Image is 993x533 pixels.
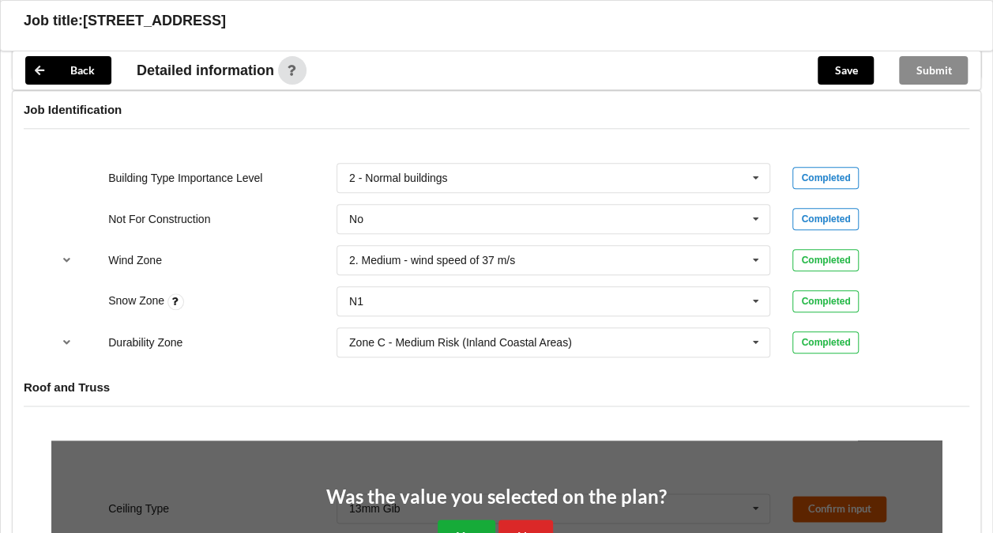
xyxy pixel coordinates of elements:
div: 2 - Normal buildings [349,172,448,183]
h4: Job Identification [24,102,969,117]
label: Not For Construction [108,213,210,225]
div: Completed [792,167,859,189]
label: Wind Zone [108,254,162,266]
div: Zone C - Medium Risk (Inland Coastal Areas) [349,337,572,348]
label: Building Type Importance Level [108,172,262,184]
button: Back [25,56,111,85]
div: 2. Medium - wind speed of 37 m/s [349,255,515,266]
label: Snow Zone [108,294,167,307]
div: No [349,214,363,225]
h4: Roof and Truss [24,380,969,395]
h2: Was the value you selected on the plan? [326,485,667,509]
div: Completed [792,249,859,271]
span: Detailed information [137,63,274,77]
h3: [STREET_ADDRESS] [83,12,226,30]
button: reference-toggle [51,246,82,274]
div: Completed [792,290,859,312]
button: Save [818,56,874,85]
label: Durability Zone [108,336,182,349]
button: reference-toggle [51,328,82,357]
div: Completed [792,208,859,230]
div: Completed [792,331,859,353]
h3: Job title: [24,12,83,30]
div: N1 [349,296,363,307]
